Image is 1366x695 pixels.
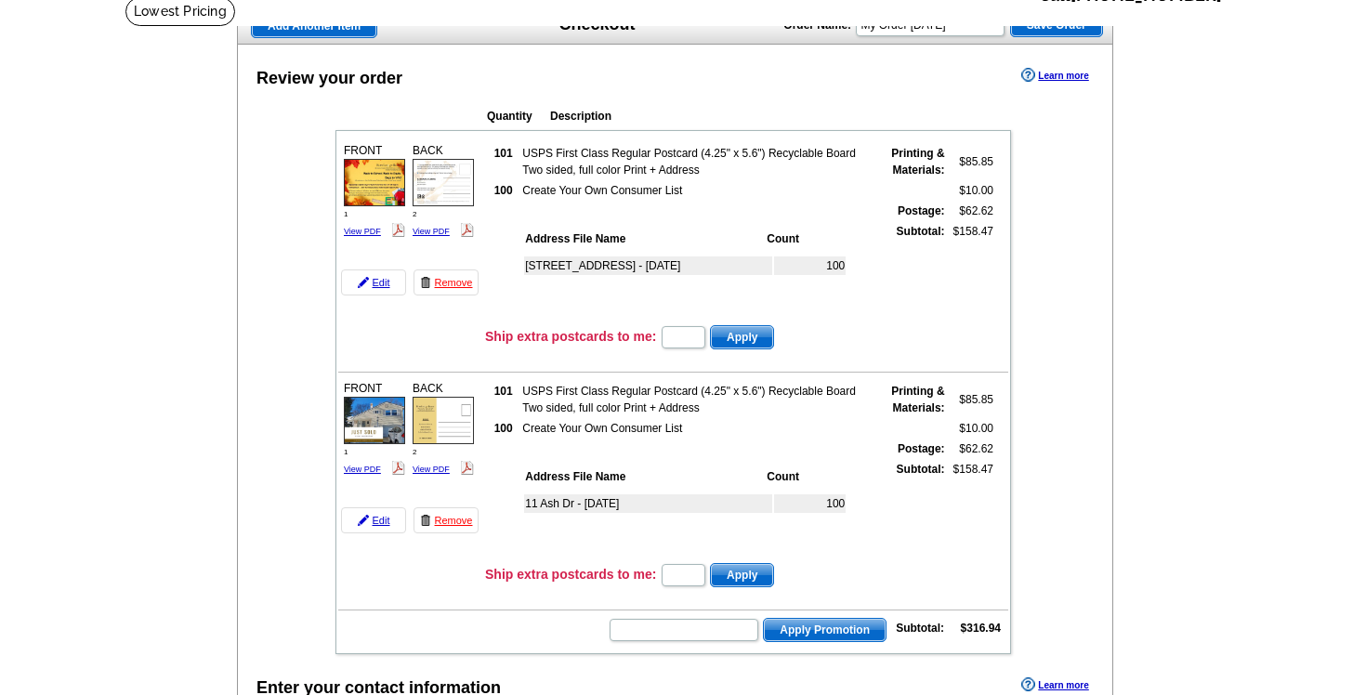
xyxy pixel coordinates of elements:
[344,397,405,443] img: small-thumb.jpg
[494,422,513,435] strong: 100
[486,107,547,125] th: Quantity
[344,465,381,474] a: View PDF
[358,277,369,288] img: pencil-icon.gif
[891,147,944,177] strong: Printing & Materials:
[251,14,377,38] a: Add Another Item
[344,210,348,218] span: 1
[413,159,474,205] img: small-thumb.jpg
[948,222,994,319] td: $158.47
[948,202,994,220] td: $62.62
[414,507,479,533] a: Remove
[460,223,474,237] img: pdf_logo.png
[521,419,872,438] td: Create Your Own Consumer List
[897,463,945,476] strong: Subtotal:
[494,147,513,160] strong: 101
[711,564,773,586] span: Apply
[256,66,402,91] div: Review your order
[391,461,405,475] img: pdf_logo.png
[766,229,846,248] th: Count
[524,467,764,486] th: Address File Name
[1021,677,1088,692] a: Learn more
[948,419,994,438] td: $10.00
[485,328,656,345] h3: Ship extra postcards to me:
[711,326,773,348] span: Apply
[521,144,872,179] td: USPS First Class Regular Postcard (4.25" x 5.6") Recyclable Board Two sided, full color Print + A...
[341,139,408,242] div: FRONT
[413,397,474,443] img: small-thumb.jpg
[485,566,656,583] h3: Ship extra postcards to me:
[948,460,994,557] td: $158.47
[344,227,381,236] a: View PDF
[521,181,872,200] td: Create Your Own Consumer List
[524,229,764,248] th: Address File Name
[774,256,846,275] td: 100
[252,15,376,37] span: Add Another Item
[391,223,405,237] img: pdf_logo.png
[1021,68,1088,83] a: Learn more
[494,184,513,197] strong: 100
[948,439,994,458] td: $62.62
[948,181,994,200] td: $10.00
[413,210,416,218] span: 2
[341,377,408,479] div: FRONT
[413,448,416,456] span: 2
[410,139,477,242] div: BACK
[410,377,477,479] div: BACK
[898,204,945,217] strong: Postage:
[948,144,994,179] td: $85.85
[494,385,513,398] strong: 101
[766,467,846,486] th: Count
[961,622,1001,635] strong: $316.94
[344,159,405,205] img: small-thumb.jpg
[764,619,886,641] span: Apply Promotion
[549,107,889,125] th: Description
[897,225,945,238] strong: Subtotal:
[413,465,450,474] a: View PDF
[344,448,348,456] span: 1
[413,227,450,236] a: View PDF
[420,515,431,526] img: trashcan-icon.gif
[341,507,406,533] a: Edit
[524,494,772,513] td: 11 Ash Dr - [DATE]
[898,442,945,455] strong: Postage:
[414,269,479,295] a: Remove
[358,515,369,526] img: pencil-icon.gif
[524,256,772,275] td: [STREET_ADDRESS] - [DATE]
[891,385,944,414] strong: Printing & Materials:
[896,622,944,635] strong: Subtotal:
[710,563,774,587] button: Apply
[521,382,872,417] td: USPS First Class Regular Postcard (4.25" x 5.6") Recyclable Board Two sided, full color Print + A...
[460,461,474,475] img: pdf_logo.png
[774,494,846,513] td: 100
[710,325,774,349] button: Apply
[763,618,887,642] button: Apply Promotion
[948,382,994,417] td: $85.85
[420,277,431,288] img: trashcan-icon.gif
[341,269,406,295] a: Edit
